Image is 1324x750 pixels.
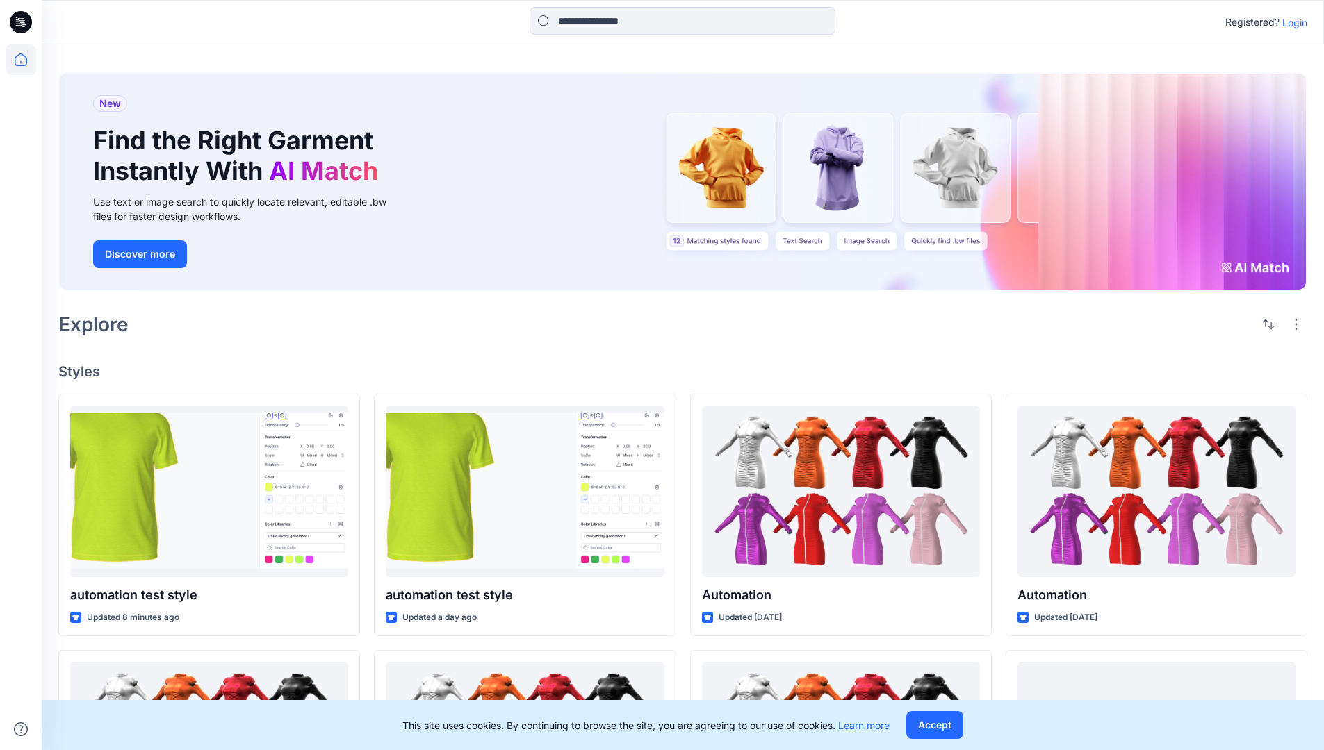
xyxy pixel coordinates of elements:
[402,610,477,625] p: Updated a day ago
[1225,14,1280,31] p: Registered?
[1017,585,1296,605] p: Automation
[402,718,890,733] p: This site uses cookies. By continuing to browse the site, you are agreeing to our use of cookies.
[87,610,179,625] p: Updated 8 minutes ago
[1017,406,1296,577] a: Automation
[1282,15,1307,30] p: Login
[702,585,980,605] p: Automation
[386,406,664,577] a: automation test style
[906,711,963,739] button: Accept
[1034,610,1097,625] p: Updated [DATE]
[93,126,385,185] h1: Find the Right Garment Instantly With
[93,240,187,268] button: Discover more
[70,406,348,577] a: automation test style
[838,719,890,731] a: Learn more
[58,313,129,335] h2: Explore
[58,363,1307,380] h4: Styles
[269,156,378,186] span: AI Match
[70,585,348,605] p: automation test style
[93,194,406,224] div: Use text or image search to quickly locate relevant, editable .bw files for faster design workflows.
[719,610,782,625] p: Updated [DATE]
[702,406,980,577] a: Automation
[99,95,121,112] span: New
[386,585,664,605] p: automation test style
